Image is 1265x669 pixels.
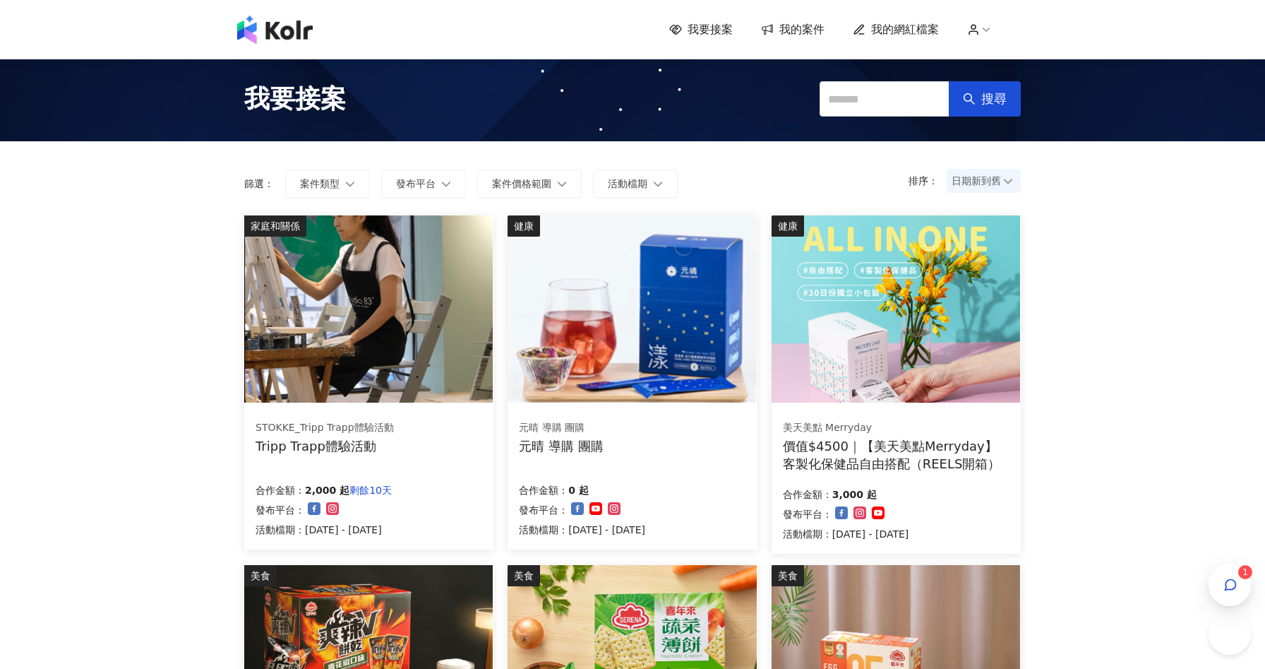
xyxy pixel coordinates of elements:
span: 案件價格範圍 [492,178,551,189]
button: 搜尋 [949,81,1021,117]
span: 我要接案 [244,81,346,117]
span: 案件類型 [300,178,340,189]
button: 1 [1209,564,1251,606]
div: Tripp Trapp體驗活動 [256,437,394,455]
p: 合作金額： [519,482,568,499]
span: 我的網紅檔案 [871,22,939,37]
sup: 1 [1238,565,1252,579]
img: logo [237,16,313,44]
div: 美天美點 Merryday [783,421,1009,435]
p: 0 起 [568,482,589,499]
p: 活動檔期：[DATE] - [DATE] [519,521,645,538]
div: 美食 [772,565,804,586]
div: STOKKE_Tripp Trapp體驗活動 [256,421,394,435]
button: 發布平台 [381,170,466,198]
div: 美食 [508,565,540,586]
p: 活動檔期：[DATE] - [DATE] [256,521,392,538]
p: 排序： [909,175,947,187]
p: 剩餘10天 [349,482,392,499]
img: 漾漾神｜活力莓果康普茶沖泡粉 [508,215,756,403]
p: 活動檔期：[DATE] - [DATE] [783,526,909,543]
span: 我的案件 [779,22,825,37]
iframe: Help Scout Beacon - Open [1209,612,1251,655]
p: 合作金額： [783,486,832,503]
a: 我要接案 [669,22,733,37]
p: 發布平台： [256,502,305,519]
span: search [963,93,976,105]
span: 活動檔期 [608,178,647,189]
img: 客製化保健食品 [772,215,1020,403]
div: 價值$4500｜【美天美點Merryday】客製化保健品自由搭配（REELS開箱） [783,437,1009,473]
button: 案件類型 [285,170,370,198]
p: 3,000 起 [832,486,877,503]
div: 家庭和關係 [244,215,306,237]
div: 健康 [772,215,804,237]
p: 篩選： [244,178,274,189]
a: 我的網紅檔案 [853,22,939,37]
span: 發布平台 [396,178,436,189]
p: 2,000 起 [305,482,349,499]
button: 活動檔期 [593,170,678,198]
div: 元晴 導購 團購 [519,437,603,455]
span: 搜尋 [981,91,1007,107]
p: 合作金額： [256,482,305,499]
div: 元晴 導購 團購 [519,421,603,435]
div: 美食 [244,565,277,586]
a: 我的案件 [761,22,825,37]
img: 坐上tripp trapp、體驗專注繪畫創作 [244,215,493,403]
span: 日期新到舊 [952,170,1016,191]
span: 1 [1242,567,1248,577]
span: 我要接案 [688,22,733,37]
button: 案件價格範圍 [477,170,582,198]
p: 發布平台： [783,506,832,523]
p: 發布平台： [519,502,568,519]
div: 健康 [508,215,540,237]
